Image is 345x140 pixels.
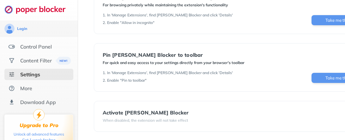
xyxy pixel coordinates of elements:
[20,57,52,64] div: Content Filter
[103,60,245,65] div: For quick and easy access to your settings directly from your browser's toolbar
[107,13,233,18] div: In 'Manage Extensions', find [PERSON_NAME] Blocker and click 'Details'
[107,20,154,25] div: Enable "Allow in incognito"
[33,109,45,120] img: upgrade-to-pro.svg
[9,85,15,91] img: about.svg
[20,71,40,78] div: Settings
[107,70,233,75] div: In 'Manage Extensions', find [PERSON_NAME] Blocker and click 'Details'
[4,24,15,34] img: avatar.svg
[103,110,189,115] div: Activate [PERSON_NAME] Blocker
[103,70,106,75] div: 1 .
[9,44,15,50] img: features.svg
[17,26,27,31] div: Login
[9,71,15,78] img: settings-selected.svg
[9,99,15,105] img: download-app.svg
[14,131,64,137] div: Unlock all advanced features
[103,78,106,83] div: 2 .
[20,122,58,128] div: Upgrade to Pro
[103,118,189,123] div: When disabled, the extension will not take effect
[20,99,56,105] div: Download App
[103,3,240,8] div: For browsing privately while maintaining the extension's functionality
[107,78,147,83] div: Enable "Pin to toolbar"
[20,44,52,50] div: Control Panel
[56,57,71,65] img: menuBanner.svg
[9,57,15,64] img: social.svg
[20,85,32,91] div: More
[103,13,106,18] div: 1 .
[4,5,72,14] img: logo-webpage.svg
[103,52,245,58] div: Pin [PERSON_NAME] Blocker to toolbar
[103,20,106,25] div: 2 .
